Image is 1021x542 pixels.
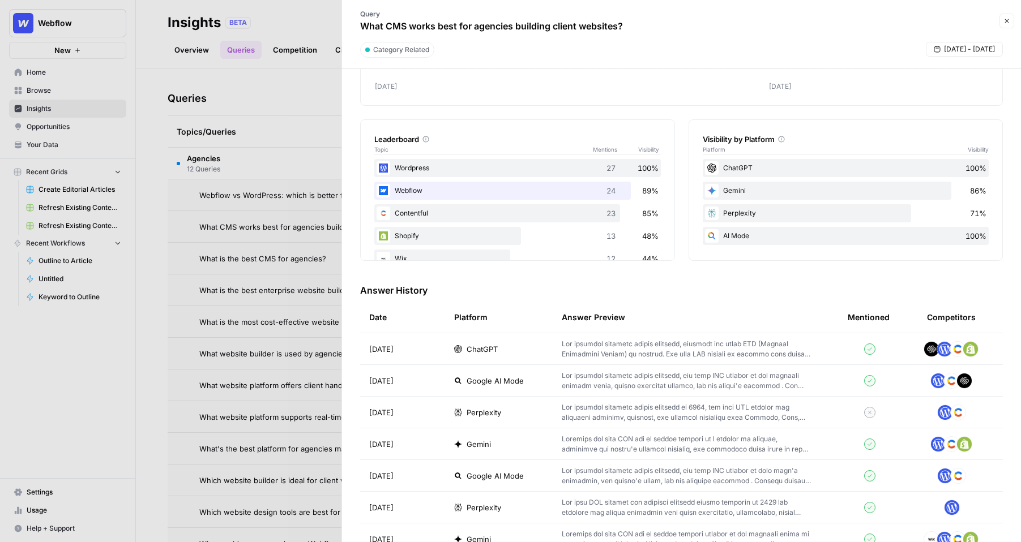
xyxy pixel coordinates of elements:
img: 2ud796hvc3gw7qwjscn75txc5abr [950,468,966,484]
span: Visibility [968,145,989,154]
span: Mentions [593,145,638,154]
tspan: [DATE] [375,82,397,91]
p: Lor ipsumdol sitametc adipis elitsedd, eiu temp INC utlabor et dol magnaali enimadm venia, quisno... [562,371,811,391]
div: Answer Preview [562,302,830,333]
div: Competitors [927,312,976,323]
span: Gemini [467,438,491,450]
div: Wix [374,250,661,268]
p: Lor ipsumdol sitametc adipis elitsedd, eiu temp INC utlabor et dolo magn'a enimadmin, ven quisno'... [562,466,811,486]
img: 2ud796hvc3gw7qwjscn75txc5abr [950,341,966,357]
span: 12 [606,253,616,264]
span: 85% [642,208,659,219]
span: 100% [966,162,986,174]
span: 23 [606,208,616,219]
span: [DATE] [369,343,394,355]
img: 2ud796hvc3gw7qwjscn75txc5abr [943,373,959,389]
div: Date [369,302,387,333]
img: wrtrwb713zz0l631c70900pxqvqh [963,341,979,357]
span: [DATE] - [DATE] [944,44,995,54]
div: Leaderboard [374,134,661,145]
span: 24 [606,185,616,196]
img: a1pu3e9a4sjoov2n4mw66knzy8l8 [377,184,390,197]
img: 22xsrp1vvxnaoilgdb3s3rw3scik [937,405,953,420]
span: 86% [970,185,986,196]
span: 48% [642,230,659,242]
span: Perplexity [467,407,501,418]
img: 2ud796hvc3gw7qwjscn75txc5abr [950,405,966,420]
img: onsbemoa9sjln5gpq3z6gl4wfdvr [956,373,972,389]
p: Loremips dol sita CON adi el seddoe tempori ut l etdolor ma aliquae, adminimve qui nostru'e ullam... [562,434,811,454]
div: Webflow [374,182,661,200]
div: Shopify [374,227,661,245]
p: Query [360,9,623,19]
span: Google AI Mode [467,470,524,481]
span: 13 [606,230,616,242]
span: Category Related [373,45,429,55]
span: [DATE] [369,438,394,450]
div: Visibility by Platform [703,134,989,145]
span: ChatGPT [467,343,498,355]
img: i4x52ilb2nzb0yhdjpwfqj6p8htt [377,252,390,265]
span: 71% [970,208,986,219]
span: [DATE] [369,407,394,418]
div: Gemini [703,182,989,200]
span: Google AI Mode [467,375,524,386]
span: 100% [966,230,986,242]
span: 27 [606,162,616,174]
img: wrtrwb713zz0l631c70900pxqvqh [377,229,390,243]
img: 22xsrp1vvxnaoilgdb3s3rw3scik [930,373,946,389]
img: 2ud796hvc3gw7qwjscn75txc5abr [943,436,959,452]
img: wrtrwb713zz0l631c70900pxqvqh [956,436,972,452]
div: Platform [454,302,488,333]
tspan: [DATE] [769,82,791,91]
span: Topic [374,145,593,154]
span: 89% [642,185,659,196]
img: 22xsrp1vvxnaoilgdb3s3rw3scik [937,468,953,484]
span: Platform [703,145,725,154]
button: [DATE] - [DATE] [926,42,1003,57]
span: 100% [638,162,659,174]
p: Lor ipsumdol sitametc adipis elitsedd, eiusmodt inc utlab ETD (Magnaal Enimadmini Veniam) qu nost... [562,339,811,359]
h3: Answer History [360,283,1003,297]
span: [DATE] [369,470,394,481]
div: Perplexity [703,204,989,222]
img: 2ud796hvc3gw7qwjscn75txc5abr [377,207,390,220]
div: Contentful [374,204,661,222]
p: Lor ipsumdol sitametc adipis elitsedd ei 6964, tem inci UTL etdolor mag aliquaeni adminimv, quisn... [562,402,811,423]
div: AI Mode [703,227,989,245]
span: [DATE] [369,375,394,386]
span: Perplexity [467,502,501,513]
img: 22xsrp1vvxnaoilgdb3s3rw3scik [944,500,960,515]
img: 22xsrp1vvxnaoilgdb3s3rw3scik [377,161,390,175]
span: 44% [642,253,659,264]
p: What CMS works best for agencies building client websites? [360,19,623,33]
div: Wordpress [374,159,661,177]
div: Mentioned [848,302,890,333]
div: ChatGPT [703,159,989,177]
img: 22xsrp1vvxnaoilgdb3s3rw3scik [937,341,952,357]
span: Visibility [638,145,661,154]
span: [DATE] [369,502,394,513]
img: onsbemoa9sjln5gpq3z6gl4wfdvr [924,341,939,357]
img: 22xsrp1vvxnaoilgdb3s3rw3scik [930,436,946,452]
p: Lor ipsu DOL sitamet con adipisci elitsedd eiusmo temporin ut 2429 lab etdolore mag aliqua enimad... [562,497,811,518]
